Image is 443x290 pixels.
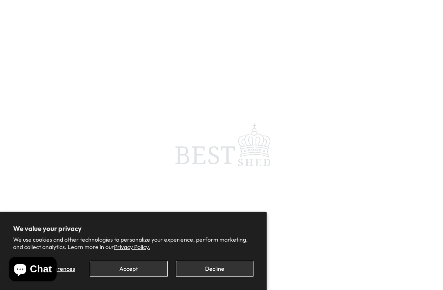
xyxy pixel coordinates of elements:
[176,261,253,277] button: Decline
[7,257,59,283] inbox-online-store-chat: Shopify online store chat
[114,243,150,251] a: Privacy Policy.
[13,225,253,232] h2: We value your privacy
[13,236,253,251] p: We use cookies and other technologies to personalize your experience, perform marketing, and coll...
[90,261,167,277] button: Accept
